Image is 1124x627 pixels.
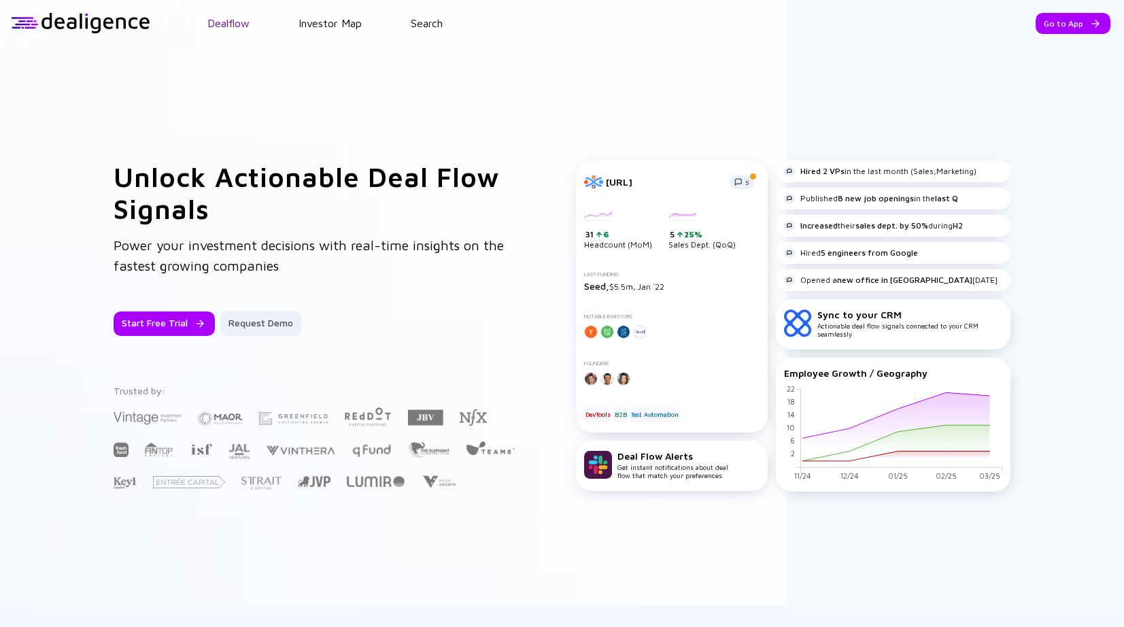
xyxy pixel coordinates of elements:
[198,407,243,430] img: Maor Investments
[787,423,795,432] tspan: 10
[114,237,504,273] span: Power your investment decisions with real-time insights on the fastest growing companies
[617,450,728,462] div: Deal Flow Alerts
[241,477,282,490] img: Strait Capital
[114,410,182,426] img: Vintage Investment Partners
[114,385,517,396] div: Trusted by:
[344,405,392,427] img: Red Dot Capital Partners
[800,220,838,231] strong: Increased
[613,407,628,421] div: B2B
[979,471,1000,480] tspan: 03/25
[953,220,963,231] strong: H2
[790,436,795,445] tspan: 6
[266,444,335,457] img: Vinthera
[408,409,443,426] img: JBV Capital
[228,444,250,459] img: JAL Ventures
[584,211,652,250] div: Headcount (MoM)
[794,471,811,480] tspan: 11/24
[668,211,736,250] div: Sales Dept. (QoQ)
[145,442,173,457] img: FINTOP Capital
[784,275,998,286] div: Opened a [DATE]
[936,471,957,480] tspan: 02/25
[630,407,680,421] div: Test Automation
[787,409,795,418] tspan: 14
[421,475,457,488] img: Viola Growth
[784,248,918,258] div: Hired
[602,229,609,239] div: 6
[466,441,515,455] img: Team8
[784,220,963,231] div: their during
[821,248,918,258] strong: 5 engineers from Google
[791,449,795,458] tspan: 2
[114,477,137,490] img: Key1 Capital
[683,229,702,239] div: 25%
[190,443,212,455] img: Israel Secondary Fund
[408,442,449,458] img: The Elephant
[114,311,215,336] button: Start Free Trial
[855,220,928,231] strong: sales dept. by 50%
[1036,13,1110,34] button: Go to App
[460,409,487,426] img: NFX
[800,166,845,176] strong: Hired 2 VPs
[817,309,1002,338] div: Actionable deal flow signals connected to your CRM seamlessly
[670,229,736,240] div: 5
[299,17,362,29] a: Investor Map
[584,313,760,320] div: Notable Investors
[837,275,972,285] strong: new office in [GEOGRAPHIC_DATA]
[787,396,795,405] tspan: 18
[207,17,250,29] a: Dealflow
[584,280,760,292] div: $5.5m, Jan `22
[838,193,914,203] strong: 8 new job openings
[584,407,611,421] div: DevTools
[220,311,301,336] button: Request Demo
[585,229,652,240] div: 31
[352,442,392,458] img: Q Fund
[787,384,795,392] tspan: 22
[584,280,609,292] span: Seed,
[259,412,328,425] img: Greenfield Partners
[584,360,760,367] div: Founders
[935,193,958,203] strong: last Q
[817,309,1002,320] div: Sync to your CRM
[411,17,443,29] a: Search
[840,471,859,480] tspan: 12/24
[617,450,728,479] div: Get instant notifications about deal flow that match your preferences
[298,476,330,487] img: Jerusalem Venture Partners
[584,271,760,277] div: Last Funding
[784,367,1002,379] div: Employee Growth / Geography
[347,476,405,487] img: Lumir Ventures
[606,176,721,188] div: [URL]
[784,193,958,204] div: Published in the
[114,160,522,224] h1: Unlock Actionable Deal Flow Signals
[153,476,225,488] img: Entrée Capital
[888,471,908,480] tspan: 01/25
[784,166,976,177] div: in the last month (Sales,Marketing)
